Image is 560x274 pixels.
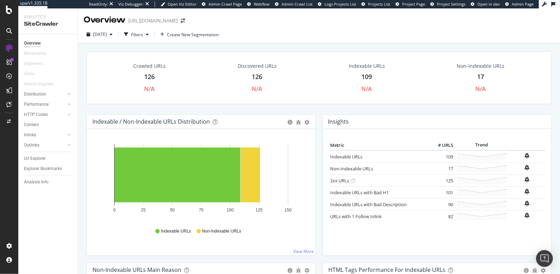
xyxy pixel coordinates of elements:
[427,140,455,151] th: # URLS
[92,140,310,222] svg: A chart.
[296,120,301,125] div: bug
[427,150,455,163] td: 109
[328,117,349,126] h4: Insights
[24,142,66,149] a: Outlinks
[199,208,204,213] text: 75
[24,60,50,67] a: Segments
[252,72,263,81] div: 126
[525,201,530,206] div: bell-plus
[131,32,143,38] div: Filters
[471,1,500,7] a: Open in dev
[141,208,146,213] text: 25
[256,208,263,213] text: 125
[170,208,175,213] text: 50
[284,208,291,213] text: 150
[427,175,455,187] td: 125
[288,120,293,125] div: circle-info
[330,154,363,160] a: Indexable URLs
[128,17,178,24] div: [URL][DOMAIN_NAME]
[167,32,219,38] span: Create New Segmentation
[288,268,293,273] div: circle-info
[24,101,66,108] a: Performance
[24,131,36,139] div: Inlinks
[318,1,356,7] a: Logs Projects List
[144,72,155,81] div: 126
[477,1,500,7] span: Open in dev
[24,165,62,172] div: Explorer Bookmarks
[402,1,425,7] span: Project Page
[113,208,116,213] text: 0
[361,85,372,93] div: N/A
[524,268,529,273] div: circle-info
[305,268,310,273] div: gear
[427,163,455,175] td: 17
[24,91,46,98] div: Distribution
[427,187,455,198] td: 101
[437,1,465,7] span: Project Settings
[525,177,530,182] div: bell-plus
[168,1,197,7] span: Open Viz Editor
[330,213,382,220] a: URLs with 1 Follow Inlink
[254,1,270,7] span: Webflow
[93,31,107,37] span: 2025 Aug. 11th
[24,121,39,129] div: Content
[505,1,534,7] a: Admin Page
[24,178,49,186] div: Analysis Info
[427,210,455,222] td: 82
[24,111,66,118] a: HTTP Codes
[24,91,66,98] a: Distribution
[275,1,313,7] a: Admin Crawl List
[247,1,270,7] a: Webflow
[252,85,263,93] div: N/A
[525,213,530,218] div: bell-plus
[349,63,385,70] div: Indexable URLs
[430,1,465,7] a: Project Settings
[329,140,427,151] th: Metric
[24,101,49,108] div: Performance
[330,189,389,196] a: Indexable URLs with Bad H1
[361,72,372,81] div: 109
[330,165,373,172] a: Non-Indexable URLs
[24,50,53,57] a: Movements
[457,63,505,70] div: Non-Indexable URLs
[24,70,34,78] div: Visits
[455,140,509,151] th: Trend
[92,118,210,125] div: Indexable / Non-Indexable URLs Distribution
[202,1,242,7] a: Admin Crawl Page
[525,189,530,194] div: bell-plus
[330,177,349,184] a: 2xx URLs
[294,248,314,254] a: View More
[161,228,191,234] span: Indexable URLs
[24,178,73,186] a: Analysis Info
[157,29,221,40] button: Create New Segmentation
[24,165,73,172] a: Explorer Bookmarks
[24,131,66,139] a: Inlinks
[84,29,115,40] button: [DATE]
[89,1,108,7] div: ReadOnly:
[305,120,310,125] div: gear
[24,40,41,47] div: Overview
[24,80,53,88] div: Search Engines
[525,165,530,170] div: bell-plus
[541,268,546,273] div: gear
[525,153,530,158] div: bell-plus
[24,111,48,118] div: HTTP Codes
[329,266,446,273] div: HTML Tags Performance for Indexable URLs
[536,250,553,267] div: Open Intercom Messenger
[296,268,301,273] div: bug
[24,155,46,162] div: Url Explorer
[24,70,41,78] a: Visits
[368,1,390,7] span: Projects List
[118,1,144,7] div: Viz Debugger:
[24,40,73,47] a: Overview
[144,85,155,93] div: N/A
[24,50,46,57] div: Movements
[24,142,39,149] div: Outlinks
[133,63,166,70] div: Crawled URLs
[532,268,537,273] div: bug
[282,1,313,7] span: Admin Crawl List
[227,208,234,213] text: 100
[24,121,73,129] a: Content
[161,1,197,7] a: Open Viz Editor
